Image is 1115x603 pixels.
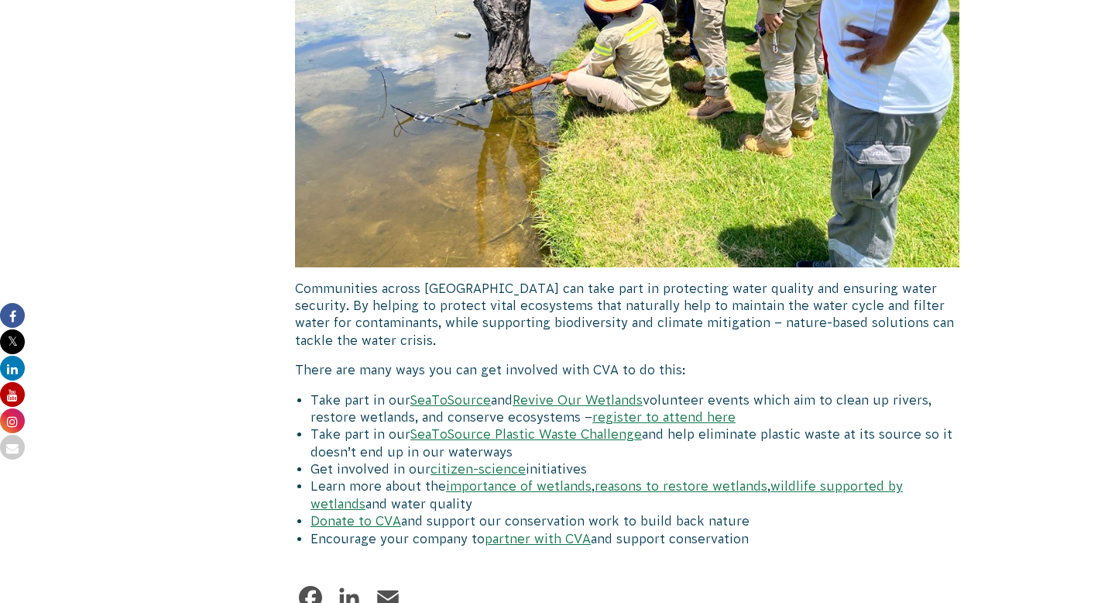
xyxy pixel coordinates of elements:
a: register to attend here [592,410,736,424]
p: There are many ways you can get involved with CVA to do this: [295,361,959,378]
a: wildlife supported by wetlands [310,479,903,510]
li: Take part in our and volunteer events which aim to clean up rivers, restore wetlands, and conserv... [310,391,959,426]
li: Encourage your company to and support conservation [310,530,959,547]
a: Revive Our Wetlands [513,393,643,407]
p: Communities across [GEOGRAPHIC_DATA] can take part in protecting water quality and ensuring water... [295,280,959,350]
a: reasons to restore wetlands [595,479,767,493]
li: and support our conservation work to build back nature [310,512,959,529]
a: importance of wetlands [446,479,592,493]
a: SeaToSource [410,393,491,407]
a: citizen-science [431,462,526,476]
li: Take part in our and help eliminate plastic waste at its source so it doesn’t end up in our water... [310,426,959,460]
li: Learn more about the , , and water quality [310,477,959,512]
a: Donate to CVA [310,514,401,528]
a: SeaToSource Plastic Waste Challenge [410,427,642,441]
a: partner with CVA [485,532,591,546]
li: Get involved in our initiatives [310,460,959,477]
